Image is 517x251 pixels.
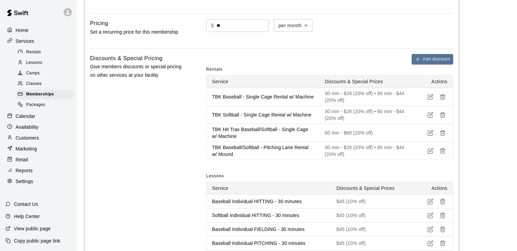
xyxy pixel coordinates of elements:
div: Rentals [16,48,74,57]
div: Lessons [16,58,74,68]
a: Services [5,36,71,46]
span: Memberships [26,91,54,98]
th: Actions [412,182,453,195]
a: Availability [5,122,71,132]
p: 30 min - $28 (20% off) • 60 min - $44 (20% off) [325,144,407,158]
p: TBK Baseball - Single Cage Rental w/ Machine [212,93,314,100]
p: $45 (10% off) [337,198,407,205]
a: Camps [16,68,76,79]
p: Availability [16,124,39,130]
p: $45 (10% off) [337,240,407,247]
a: Memberships [16,89,76,100]
p: Help Center [14,213,40,220]
div: per month [274,19,312,32]
a: Classes [16,79,76,89]
p: Reports [16,167,33,174]
a: Home [5,25,71,35]
a: Calendar [5,111,71,121]
p: Contact Us [14,201,38,208]
p: TBK Softball - Single Cage Rental w/ Machine [212,111,314,118]
div: Classes [16,79,74,89]
p: TBK Baseball/Softball - Pitching Lane Rental w/ Mound [212,144,314,158]
div: Camps [16,69,74,78]
th: Service [207,182,331,195]
th: Discounts & Special Prices [331,182,412,195]
p: 30 min - $28 (20% off) • 60 min - $44 (20% off) [325,90,407,104]
p: Baseball Individual PITCHING - 30 minutes [212,240,326,247]
p: Home [16,27,29,34]
p: $45 (10% off) [337,212,407,219]
a: Marketing [5,144,71,154]
span: Camps [26,70,40,77]
p: Retail [16,156,28,163]
h6: Pricing [90,19,108,28]
p: $45 (10% off) [337,226,407,233]
h6: Discounts & Special Pricing [90,54,162,63]
a: Customers [5,133,71,143]
p: View public page [14,225,51,232]
div: Packages [16,100,74,110]
th: Service [207,75,319,88]
a: Retail [5,155,71,165]
div: Memberships [16,90,74,99]
p: Softball Individual HITTING - 30 minutes [212,212,326,219]
p: Settings [16,178,33,185]
a: Lessons [16,57,76,68]
p: Give members discounts or special pricing on other services at your facility [90,62,185,79]
p: 60 min - $68 (20% off) [325,129,407,136]
span: Rentals [26,49,41,56]
span: Classes [26,80,41,87]
p: 30 min - $28 (20% off) • 60 min - $44 (20% off) [325,108,407,122]
button: Add discount [412,54,453,65]
span: Packages [26,102,45,108]
th: Actions [412,75,453,88]
span: Lessons [206,171,224,182]
span: Rentals [206,64,223,75]
span: Lessons [26,59,42,66]
a: Reports [5,165,71,176]
a: Rentals [16,47,76,57]
p: Services [16,38,34,44]
p: Baseball Individual FIELDING - 30 minutes [212,226,326,233]
p: Marketing [16,145,37,152]
p: Copy public page link [14,237,60,244]
p: $ [211,22,214,29]
a: Settings [5,176,71,186]
p: Customers [16,135,39,141]
a: Packages [16,100,76,110]
p: Set a recurring price for this membership [90,28,185,36]
p: TBK Hit Trax Baseball/Softball - Single Cage w/ Machine [212,126,314,140]
p: Calendar [16,113,35,120]
p: Baseball Individual HITTING - 30 minutes [212,198,326,205]
th: Discounts & Special Prices [319,75,412,88]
